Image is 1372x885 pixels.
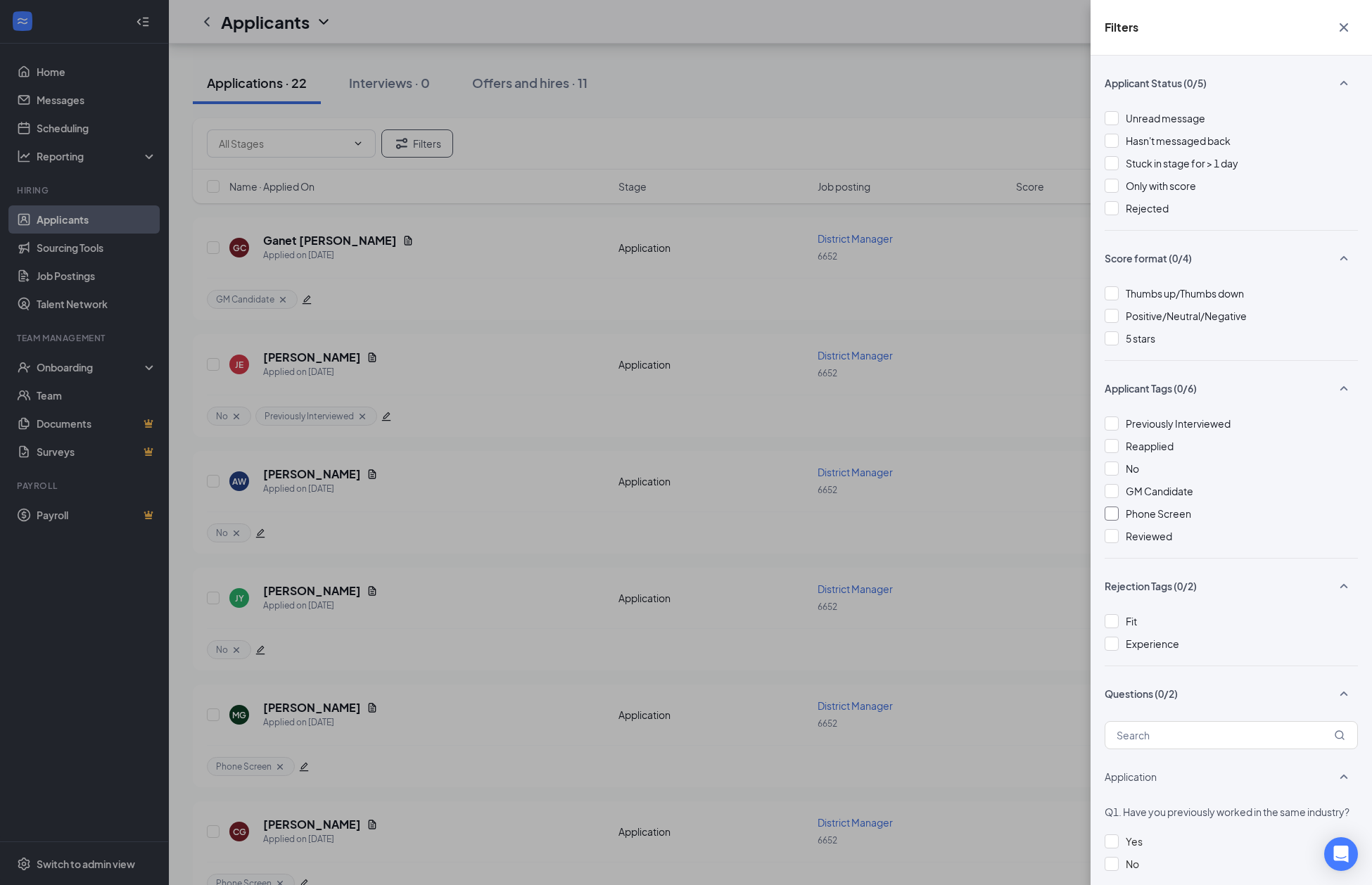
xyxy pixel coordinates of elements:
[1335,578,1352,594] svg: SmallChevronUp
[1126,462,1139,475] span: No
[1335,685,1352,702] svg: SmallChevronUp
[1335,250,1352,267] svg: SmallChevronUp
[1126,530,1172,542] span: Reviewed
[1335,380,1352,397] svg: SmallChevronUp
[1105,687,1178,701] span: Questions (0/2)
[1324,837,1358,871] div: Open Intercom Messenger
[1334,730,1345,741] svg: MagnifyingGlass
[1126,834,1143,849] div: Yes
[1105,20,1138,35] h5: Filters
[1335,768,1352,785] svg: SmallChevronUp
[1330,763,1358,790] button: SmallChevronUp
[1126,134,1231,147] span: Hasn't messaged back
[1330,680,1358,707] button: SmallChevronUp
[1126,615,1137,628] span: Fit
[1105,76,1207,90] span: Applicant Status (0/5)
[1126,440,1174,452] span: Reapplied
[1330,70,1358,96] button: SmallChevronUp
[1105,806,1349,818] span: Q1. Have you previously worked in the same industry?
[1105,251,1192,265] span: Score format (0/4)
[1126,202,1169,215] span: Rejected
[1126,157,1238,170] span: Stuck in stage for > 1 day
[1105,381,1197,395] span: Applicant Tags (0/6)
[1105,721,1358,749] input: Search
[1330,375,1358,402] button: SmallChevronUp
[1126,485,1193,497] span: GM Candidate
[1126,112,1205,125] span: Unread message
[1330,245,1358,272] button: SmallChevronUp
[1105,769,1157,784] span: Application
[1126,179,1196,192] span: Only with score
[1126,637,1179,650] span: Experience
[1335,19,1352,36] svg: Cross
[1126,332,1155,345] span: 5 stars
[1335,75,1352,91] svg: SmallChevronUp
[1126,507,1191,520] span: Phone Screen
[1105,579,1197,593] span: Rejection Tags (0/2)
[1330,14,1358,41] button: Cross
[1330,573,1358,599] button: SmallChevronUp
[1126,417,1231,430] span: Previously Interviewed
[1126,287,1244,300] span: Thumbs up/Thumbs down
[1126,310,1247,322] span: Positive/Neutral/Negative
[1126,856,1139,872] div: No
